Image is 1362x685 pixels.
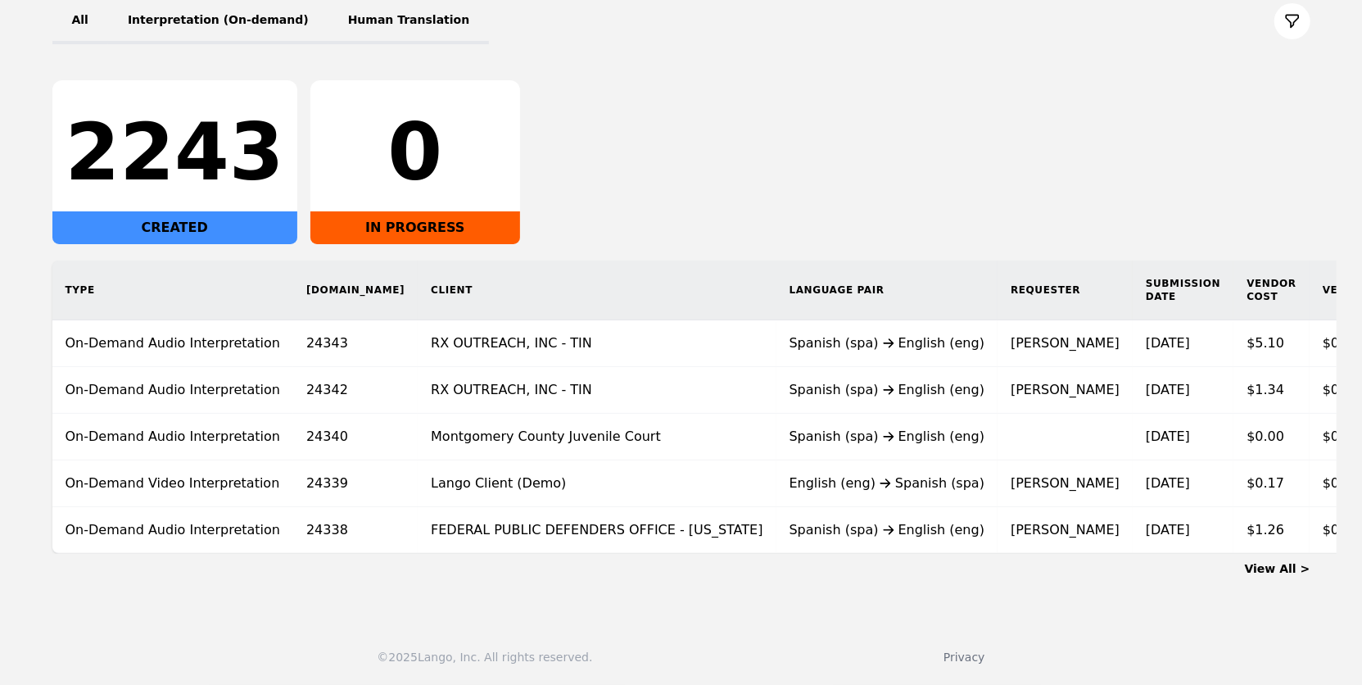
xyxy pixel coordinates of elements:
div: Spanish (spa) English (eng) [790,427,985,447]
td: $5.10 [1233,320,1310,367]
th: Submission Date [1133,261,1233,320]
td: RX OUTREACH, INC - TIN [418,367,776,414]
td: $1.26 [1233,507,1310,554]
td: FEDERAL PUBLIC DEFENDERS OFFICE - [US_STATE] [418,507,776,554]
time: [DATE] [1146,335,1190,351]
td: $1.34 [1233,367,1310,414]
div: IN PROGRESS [310,211,520,244]
td: On-Demand Audio Interpretation [52,414,294,460]
div: 0 [324,113,507,192]
button: Filter [1274,3,1310,39]
th: Language Pair [776,261,998,320]
td: On-Demand Audio Interpretation [52,507,294,554]
th: Type [52,261,294,320]
time: [DATE] [1146,475,1190,491]
td: On-Demand Audio Interpretation [52,367,294,414]
td: 24342 [293,367,418,414]
td: [PERSON_NAME] [998,507,1133,554]
div: Spanish (spa) English (eng) [790,520,985,540]
div: CREATED [52,211,297,244]
div: © 2025 Lango, Inc. All rights reserved. [377,649,592,665]
td: 24340 [293,414,418,460]
time: [DATE] [1146,382,1190,397]
a: View All > [1245,562,1310,575]
td: Lango Client (Demo) [418,460,776,507]
th: [DOMAIN_NAME] [293,261,418,320]
td: [PERSON_NAME] [998,320,1133,367]
th: Requester [998,261,1133,320]
th: Vendor Cost [1233,261,1310,320]
td: 24343 [293,320,418,367]
th: Client [418,261,776,320]
td: On-Demand Audio Interpretation [52,320,294,367]
td: [PERSON_NAME] [998,367,1133,414]
td: $0.17 [1233,460,1310,507]
td: 24338 [293,507,418,554]
time: [DATE] [1146,429,1190,444]
td: Montgomery County Juvenile Court [418,414,776,460]
div: Spanish (spa) English (eng) [790,380,985,400]
time: [DATE] [1146,522,1190,538]
div: English (eng) Spanish (spa) [790,474,985,493]
div: 2243 [66,113,284,192]
td: 24339 [293,460,418,507]
td: On-Demand Video Interpretation [52,460,294,507]
td: $0.00 [1233,414,1310,460]
a: Privacy [943,651,985,664]
div: Spanish (spa) English (eng) [790,333,985,353]
td: RX OUTREACH, INC - TIN [418,320,776,367]
td: [PERSON_NAME] [998,460,1133,507]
